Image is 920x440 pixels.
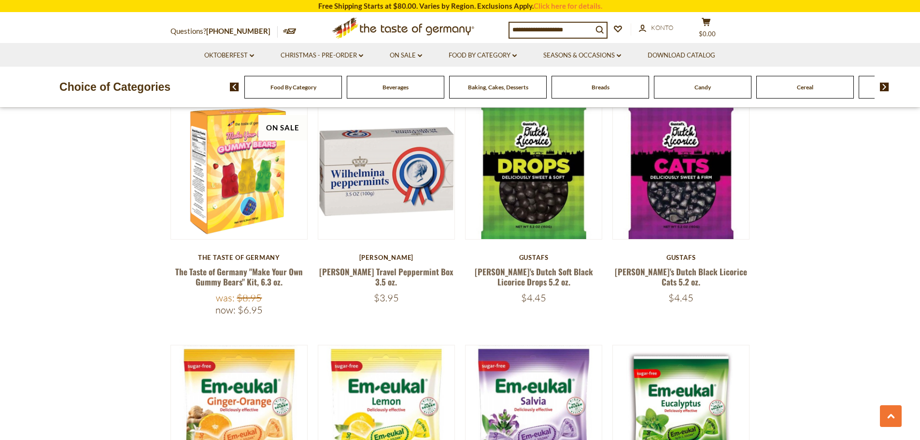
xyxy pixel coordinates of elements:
[319,266,453,288] a: [PERSON_NAME] Travel Peppermint Box 3.5 oz.
[880,83,889,91] img: next arrow
[281,50,363,61] a: Christmas - PRE-ORDER
[651,24,673,31] span: Konto
[270,84,316,91] a: Food By Category
[592,84,609,91] a: Breads
[449,50,517,61] a: Food By Category
[374,292,399,304] span: $3.95
[612,254,750,261] div: Gustafs
[170,254,308,261] div: The Taste of Germany
[465,254,603,261] div: Gustafs
[382,84,409,91] a: Beverages
[615,266,747,288] a: [PERSON_NAME]'s Dutch Black Licorice Cats 5.2 oz.
[171,103,308,240] img: The Taste of Germany "Make Your Own Gummy Bears" Kit, 6.3 oz.
[699,30,716,38] span: $0.00
[175,266,303,288] a: The Taste of Germany "Make Your Own Gummy Bears" Kit, 6.3 oz.
[475,266,593,288] a: [PERSON_NAME]'s Dutch Soft Black Licorice Drops 5.2 oz.
[521,292,546,304] span: $4.45
[237,292,262,304] span: $8.95
[468,84,528,91] a: Baking, Cakes, Desserts
[170,25,278,38] p: Questions?
[543,50,621,61] a: Seasons & Occasions
[390,50,422,61] a: On Sale
[238,304,263,316] span: $6.95
[648,50,715,61] a: Download Catalog
[230,83,239,91] img: previous arrow
[216,292,235,304] label: Was:
[206,27,270,35] a: [PHONE_NUMBER]
[694,84,711,91] a: Candy
[692,17,721,42] button: $0.00
[797,84,813,91] a: Cereal
[668,292,694,304] span: $4.45
[318,103,455,240] img: Wilhelmina Travel Peppermint Box 3.5 oz.
[215,304,236,316] label: Now:
[613,103,750,240] img: Gustaf
[639,23,673,33] a: Konto
[466,103,602,240] img: Gustaf
[534,1,602,10] a: Click here for details.
[318,254,455,261] div: [PERSON_NAME]
[204,50,254,61] a: Oktoberfest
